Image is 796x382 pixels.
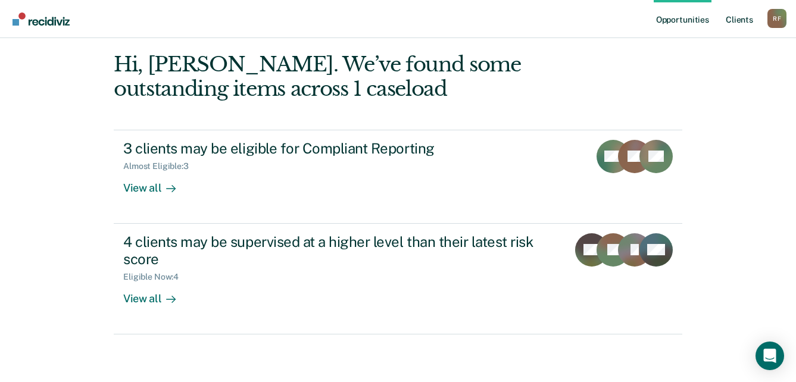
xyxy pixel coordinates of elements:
[123,233,541,268] div: 4 clients may be supervised at a higher level than their latest risk score
[114,130,682,224] a: 3 clients may be eligible for Compliant ReportingAlmost Eligible:3View all
[123,272,188,282] div: Eligible Now : 4
[123,140,541,157] div: 3 clients may be eligible for Compliant Reporting
[114,224,682,334] a: 4 clients may be supervised at a higher level than their latest risk scoreEligible Now:4View all
[123,161,198,171] div: Almost Eligible : 3
[123,282,190,305] div: View all
[767,9,786,28] div: R F
[123,171,190,195] div: View all
[756,342,784,370] div: Open Intercom Messenger
[13,12,70,26] img: Recidiviz
[767,9,786,28] button: Profile dropdown button
[114,52,569,101] div: Hi, [PERSON_NAME]. We’ve found some outstanding items across 1 caseload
